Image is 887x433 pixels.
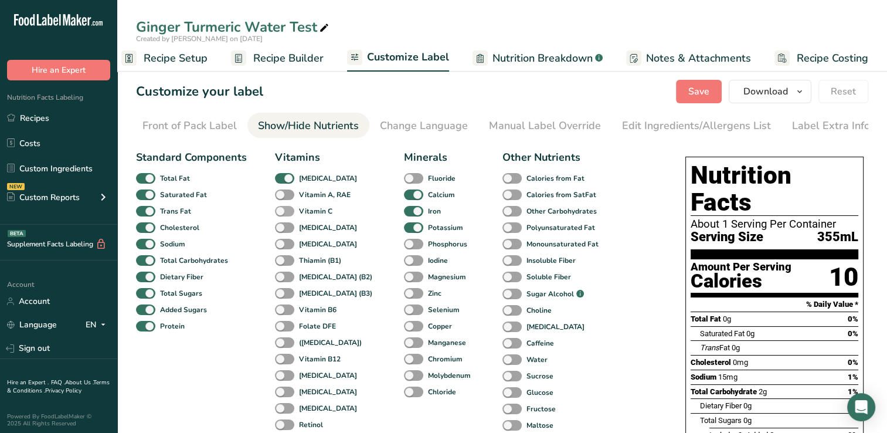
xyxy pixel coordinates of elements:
span: Recipe Builder [253,50,324,66]
a: Recipe Setup [121,45,208,72]
span: 355mL [817,230,858,245]
div: Ginger Turmeric Water Test [136,16,331,38]
b: Dietary Fiber [160,272,203,282]
span: 0g [743,401,752,410]
span: Recipe Setup [144,50,208,66]
b: Total Fat [160,173,190,184]
span: 15mg [718,373,738,381]
span: 0g [746,329,755,338]
b: [MEDICAL_DATA] [526,322,584,332]
span: 0% [848,329,858,338]
b: Monounsaturated Fat [526,239,599,249]
div: Other Nutrients [502,150,602,165]
b: Retinol [299,420,323,430]
b: Copper [428,321,452,331]
b: Insoluble Fiber [526,255,576,266]
a: Notes & Attachments [626,45,751,72]
div: Change Language [380,118,468,134]
b: Phosphorus [428,239,467,249]
b: Molybdenum [428,370,471,381]
span: Customize Label [367,49,449,65]
div: Amount Per Serving [691,262,791,273]
span: Dietary Fiber [700,401,742,410]
b: Sugar Alcohol [526,289,574,299]
b: [MEDICAL_DATA] (B2) [299,272,372,282]
div: Label Extra Info [792,118,870,134]
b: Vitamin A, RAE [299,190,351,200]
b: Selenium [428,305,460,315]
b: Vitamin C [299,206,332,216]
span: Notes & Attachments [646,50,751,66]
span: 0g [743,416,752,425]
b: [MEDICAL_DATA] [299,239,357,249]
b: Protein [160,321,185,331]
b: [MEDICAL_DATA] [299,387,357,397]
b: Chromium [428,354,463,364]
div: Open Intercom Messenger [847,393,875,421]
div: Show/Hide Nutrients [258,118,359,134]
button: Reset [818,80,868,103]
b: Fluoride [428,173,456,184]
b: Calories from Fat [526,173,584,184]
h1: Customize your label [136,82,263,102]
span: 0g [732,343,740,352]
div: Front of Pack Label [142,118,237,134]
span: 0% [848,314,858,323]
span: 1% [848,387,858,396]
div: Edit Ingredients/Allergens List [622,118,771,134]
div: 10 [829,262,858,293]
span: Total Sugars [700,416,742,425]
button: Download [729,80,811,103]
b: Vitamin B12 [299,354,341,364]
b: Added Sugars [160,305,207,315]
a: Hire an Expert . [7,378,49,387]
b: Glucose [526,387,553,398]
span: Serving Size [691,230,763,245]
b: Saturated Fat [160,190,207,200]
span: Sodium [691,373,716,381]
a: About Us . [65,378,93,387]
b: Water [526,354,548,365]
div: NEW [7,183,25,190]
b: Calcium [428,190,455,200]
a: Recipe Costing [774,45,868,72]
b: Caffeine [526,338,554,349]
div: EN [86,318,110,332]
div: Minerals [404,150,474,165]
b: ([MEDICAL_DATA]) [299,337,362,348]
span: Total Fat [691,314,721,323]
b: Total Sugars [160,288,202,299]
b: Manganese [428,337,466,348]
div: Calories [691,273,791,290]
b: Trans Fat [160,206,191,216]
b: Fructose [526,404,556,414]
span: Save [688,84,709,99]
button: Hire an Expert [7,60,110,80]
span: Fat [700,343,730,352]
span: Created by [PERSON_NAME] on [DATE] [136,34,263,43]
b: Sodium [160,239,185,249]
b: Soluble Fiber [526,272,571,282]
b: [MEDICAL_DATA] [299,403,357,414]
div: Standard Components [136,150,247,165]
span: 0mg [733,358,748,367]
div: BETA [8,230,26,237]
b: Other Carbohydrates [526,206,597,216]
b: Sucrose [526,371,553,381]
section: % Daily Value * [691,297,858,312]
div: Powered By FoodLabelMaker © 2025 All Rights Reserved [7,413,110,427]
span: Reset [831,84,856,99]
div: Manual Label Override [489,118,601,134]
span: 1% [848,373,858,381]
b: Zinc [428,288,441,299]
span: Cholesterol [691,358,731,367]
a: Language [7,314,57,335]
div: Custom Reports [7,191,80,204]
span: Download [743,84,788,99]
b: Maltose [526,420,553,431]
span: Total Carbohydrate [691,387,757,396]
b: [MEDICAL_DATA] (B3) [299,288,372,299]
b: Potassium [428,222,463,233]
a: Nutrition Breakdown [473,45,603,72]
b: Chloride [428,387,456,397]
